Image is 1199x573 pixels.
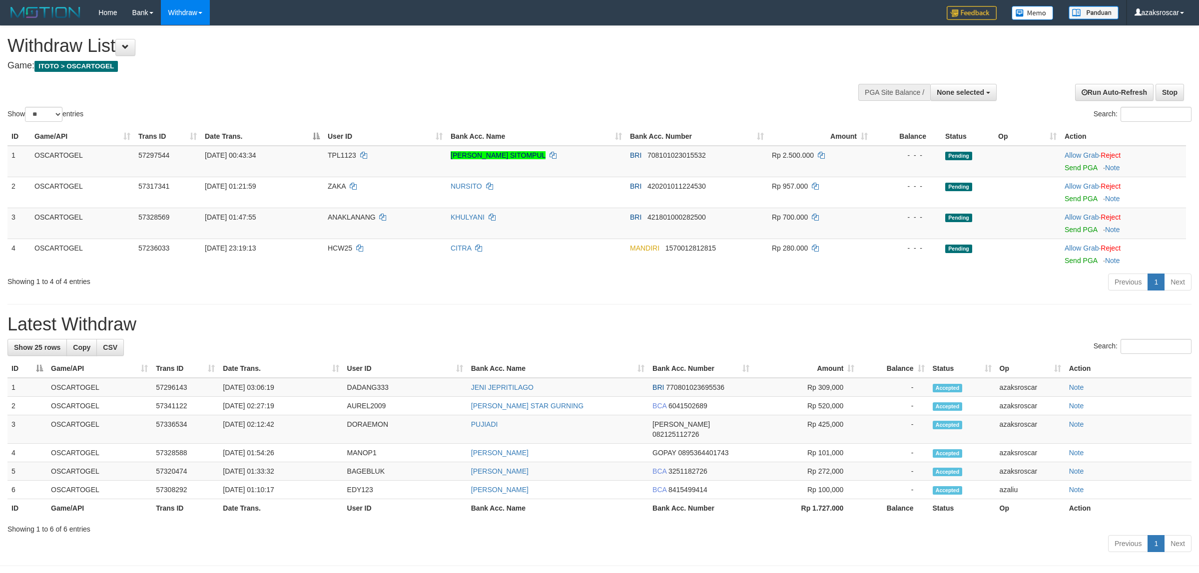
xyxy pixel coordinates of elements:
td: · [1061,177,1186,208]
td: OSCARTOGEL [47,397,152,415]
td: BAGEBLUK [343,462,467,481]
th: Trans ID: activate to sort column ascending [152,359,219,378]
td: azaksroscar [996,397,1065,415]
select: Showentries [25,107,62,122]
label: Search: [1094,107,1192,122]
td: EDY123 [343,481,467,499]
td: azaksroscar [996,444,1065,462]
a: Send PGA [1065,195,1097,203]
th: Date Trans. [219,499,343,518]
span: 57328569 [138,213,169,221]
span: Accepted [933,468,963,476]
td: OSCARTOGEL [30,146,134,177]
td: · [1061,208,1186,239]
td: [DATE] 01:10:17 [219,481,343,499]
span: Copy 3251182726 to clipboard [668,467,707,475]
a: Note [1105,226,1120,234]
th: Game/API: activate to sort column ascending [47,359,152,378]
td: DORAEMON [343,415,467,444]
span: Rp 700.000 [772,213,808,221]
div: Showing 1 to 6 of 6 entries [7,520,1192,534]
span: [DATE] 01:21:59 [205,182,256,190]
span: Show 25 rows [14,343,60,351]
a: KHULYANI [451,213,485,221]
td: OSCARTOGEL [47,415,152,444]
div: Showing 1 to 4 of 4 entries [7,273,492,286]
td: Rp 425,000 [753,415,858,444]
td: [DATE] 03:06:19 [219,378,343,397]
th: Date Trans.: activate to sort column descending [201,127,324,146]
span: [PERSON_NAME] [652,420,710,428]
th: Op [996,499,1065,518]
span: BCA [652,486,666,494]
a: [PERSON_NAME] STAR GURNING [471,402,584,410]
th: Op: activate to sort column ascending [996,359,1065,378]
th: ID [7,127,30,146]
h4: Game: [7,61,789,71]
th: User ID [343,499,467,518]
a: Note [1069,383,1084,391]
span: Copy 421801000282500 to clipboard [647,213,706,221]
a: [PERSON_NAME] [471,486,529,494]
span: Copy 8415499414 to clipboard [668,486,707,494]
span: 57317341 [138,182,169,190]
a: Run Auto-Refresh [1075,84,1154,101]
th: Action [1061,127,1186,146]
td: - [858,397,928,415]
td: AUREL2009 [343,397,467,415]
span: Pending [945,245,972,253]
td: 2 [7,397,47,415]
span: None selected [937,88,984,96]
a: Allow Grab [1065,182,1099,190]
a: [PERSON_NAME] [471,449,529,457]
td: - [858,462,928,481]
a: JENI JEPRITILAGO [471,383,534,391]
img: MOTION_logo.png [7,5,83,20]
th: Action [1065,499,1192,518]
span: Copy 770801023695536 to clipboard [666,383,724,391]
a: Reject [1101,182,1121,190]
td: [DATE] 02:27:19 [219,397,343,415]
span: 57236033 [138,244,169,252]
td: azaksroscar [996,415,1065,444]
td: Rp 520,000 [753,397,858,415]
td: Rp 272,000 [753,462,858,481]
td: azaksroscar [996,378,1065,397]
a: Note [1069,486,1084,494]
th: Rp 1.727.000 [753,499,858,518]
span: Rp 2.500.000 [772,151,814,159]
span: Copy 0895364401743 to clipboard [678,449,728,457]
a: Send PGA [1065,164,1097,172]
span: Rp 957.000 [772,182,808,190]
a: Allow Grab [1065,244,1099,252]
td: OSCARTOGEL [47,462,152,481]
span: 57297544 [138,151,169,159]
span: [DATE] 23:19:13 [205,244,256,252]
td: 4 [7,239,30,270]
td: 6 [7,481,47,499]
a: 1 [1148,535,1165,552]
td: 57341122 [152,397,219,415]
td: OSCARTOGEL [47,444,152,462]
a: Note [1069,402,1084,410]
span: Pending [945,152,972,160]
h1: Latest Withdraw [7,314,1192,334]
a: Note [1105,195,1120,203]
span: ZAKA [328,182,346,190]
td: DADANG333 [343,378,467,397]
span: · [1065,213,1101,221]
td: OSCARTOGEL [30,208,134,239]
span: GOPAY [652,449,676,457]
span: BCA [652,402,666,410]
td: OSCARTOGEL [30,177,134,208]
th: Status: activate to sort column ascending [929,359,996,378]
td: 57328588 [152,444,219,462]
span: TPL1123 [328,151,356,159]
span: · [1065,151,1101,159]
th: Status [929,499,996,518]
span: MANDIRI [630,244,659,252]
a: CSV [96,339,124,356]
span: Accepted [933,384,963,392]
td: - [858,444,928,462]
td: MANOP1 [343,444,467,462]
